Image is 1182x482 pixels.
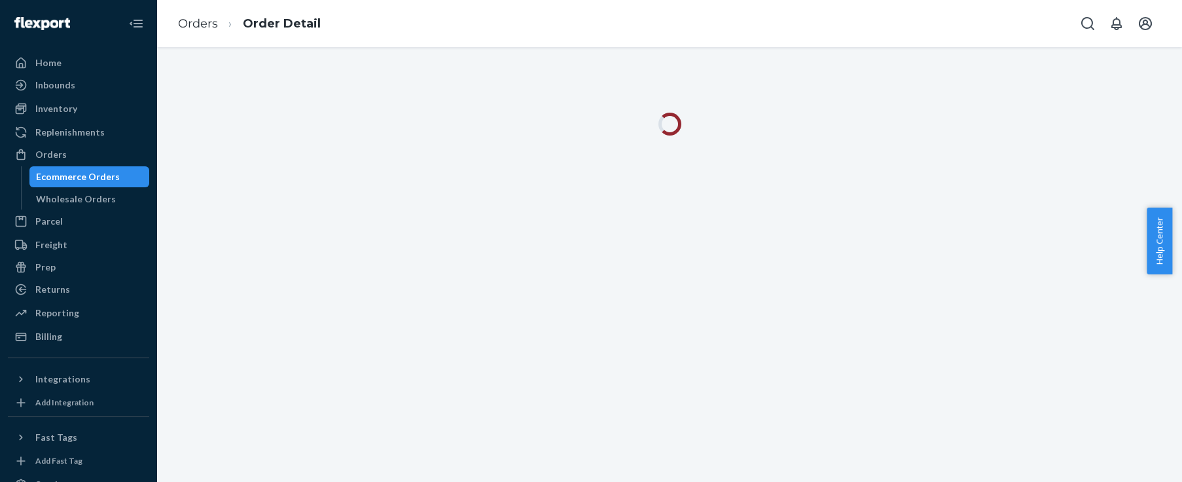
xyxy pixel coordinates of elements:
a: Returns [8,279,149,300]
button: Integrations [8,369,149,390]
div: Wholesale Orders [36,193,116,206]
div: Add Fast Tag [35,455,82,466]
a: Orders [178,16,218,31]
img: Flexport logo [14,17,70,30]
a: Add Integration [8,395,149,411]
a: Billing [8,326,149,347]
a: Inbounds [8,75,149,96]
a: Order Detail [243,16,321,31]
div: Ecommerce Orders [36,170,120,183]
div: Returns [35,283,70,296]
a: Add Fast Tag [8,453,149,469]
div: Inbounds [35,79,75,92]
a: Ecommerce Orders [29,166,150,187]
button: Fast Tags [8,427,149,448]
div: Freight [35,238,67,251]
div: Orders [35,148,67,161]
button: Help Center [1147,208,1172,274]
button: Open notifications [1103,10,1130,37]
div: Replenishments [35,126,105,139]
button: Open Search Box [1075,10,1101,37]
div: Reporting [35,306,79,320]
div: Inventory [35,102,77,115]
a: Wholesale Orders [29,189,150,210]
a: Prep [8,257,149,278]
div: Billing [35,330,62,343]
button: Open account menu [1132,10,1158,37]
a: Inventory [8,98,149,119]
a: Replenishments [8,122,149,143]
div: Add Integration [35,397,94,408]
button: Close Navigation [123,10,149,37]
div: Prep [35,261,56,274]
a: Parcel [8,211,149,232]
div: Home [35,56,62,69]
div: Parcel [35,215,63,228]
a: Freight [8,234,149,255]
a: Home [8,52,149,73]
div: Fast Tags [35,431,77,444]
a: Orders [8,144,149,165]
ol: breadcrumbs [168,5,331,43]
div: Integrations [35,373,90,386]
a: Reporting [8,303,149,324]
